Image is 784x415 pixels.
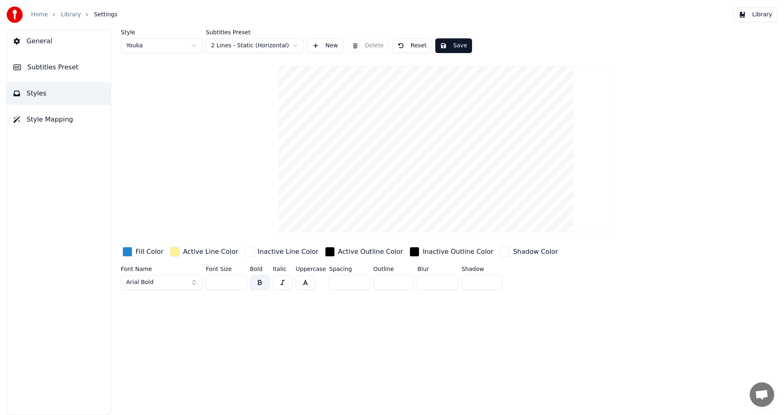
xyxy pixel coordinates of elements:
[417,266,458,272] label: Blur
[338,247,403,257] div: Active Outline Color
[27,62,78,72] span: Subtitles Preset
[273,266,292,272] label: Italic
[498,245,559,258] button: Shadow Color
[296,266,326,272] label: Uppercase
[7,30,111,53] button: General
[423,247,493,257] div: Inactive Outline Color
[513,247,558,257] div: Shadow Color
[136,247,163,257] div: Fill Color
[61,11,81,19] a: Library
[7,7,23,23] img: youka
[7,56,111,79] button: Subtitles Preset
[206,29,304,35] label: Subtitles Preset
[27,89,47,98] span: Styles
[435,38,472,53] button: Save
[27,36,52,46] span: General
[7,82,111,105] button: Styles
[734,7,777,22] button: Library
[206,266,247,272] label: Font Size
[307,38,343,53] button: New
[243,245,320,258] button: Inactive Line Color
[258,247,318,257] div: Inactive Line Color
[250,266,269,272] label: Bold
[408,245,495,258] button: Inactive Outline Color
[461,266,502,272] label: Shadow
[373,266,414,272] label: Outline
[183,247,238,257] div: Active Line Color
[126,278,154,286] span: Arial Bold
[121,245,165,258] button: Fill Color
[94,11,117,19] span: Settings
[27,115,73,124] span: Style Mapping
[329,266,370,272] label: Spacing
[31,11,118,19] nav: breadcrumb
[121,266,203,272] label: Font Name
[121,29,203,35] label: Style
[7,108,111,131] button: Style Mapping
[31,11,48,19] a: Home
[168,245,240,258] button: Active Line Color
[750,382,774,407] div: Open chat
[323,245,405,258] button: Active Outline Color
[392,38,432,53] button: Reset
